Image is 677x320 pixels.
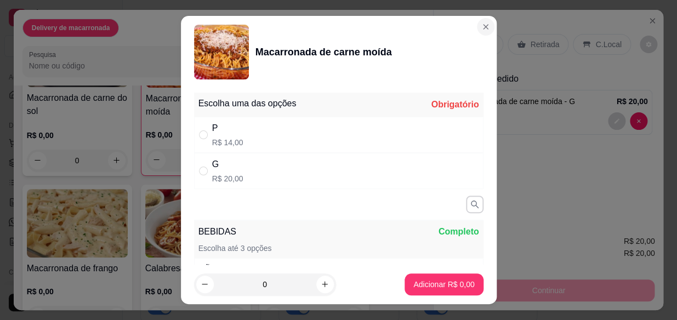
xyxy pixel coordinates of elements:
[194,25,249,79] img: product-image
[212,158,243,171] div: G
[198,243,272,254] p: Escolha até 3 opções
[196,276,214,293] button: decrease-product-quantity
[255,44,392,60] div: Macarronada de carne moída
[477,18,494,36] button: Close
[198,225,236,238] p: BEBIDAS
[199,263,263,276] div: SÃO GERALDO
[198,97,297,110] div: Escolha uma das opções
[212,173,243,184] p: R$ 20,00
[212,122,243,135] div: P
[212,137,243,148] p: R$ 14,00
[413,279,474,290] p: Adicionar R$ 0,00
[431,98,479,111] div: Obrigatório
[439,225,479,238] p: Completo
[405,273,483,295] button: Adicionar R$ 0,00
[316,276,334,293] button: increase-product-quantity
